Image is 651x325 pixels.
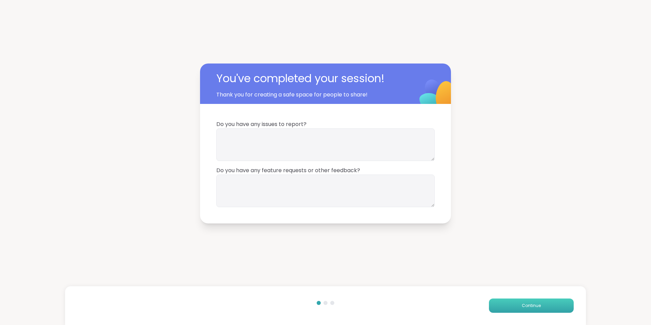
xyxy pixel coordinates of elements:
span: Do you have any feature requests or other feedback? [216,166,435,175]
span: You've completed your session! [216,70,413,87]
img: ShareWell Logomark [403,62,471,129]
button: Continue [489,299,574,313]
span: Thank you for creating a safe space for people to share! [216,91,403,99]
span: Continue [522,303,541,309]
span: Do you have any issues to report? [216,120,435,128]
